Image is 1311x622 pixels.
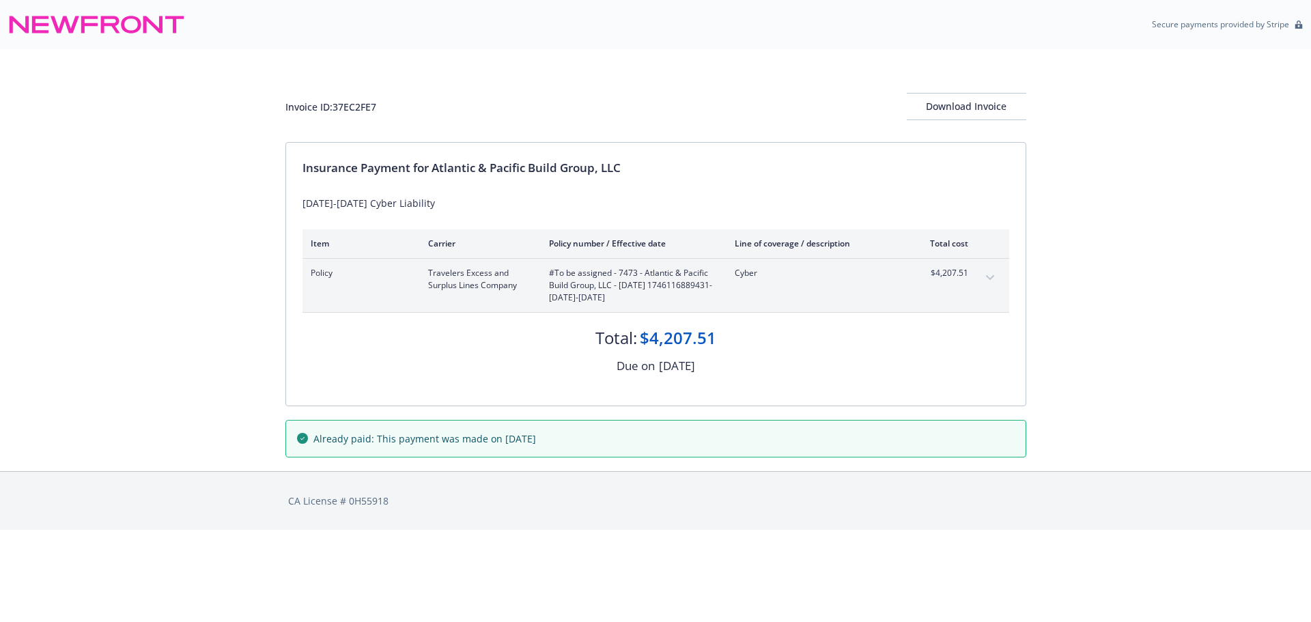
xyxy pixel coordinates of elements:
div: Insurance Payment for Atlantic & Pacific Build Group, LLC [302,159,1009,177]
div: Download Invoice [907,94,1026,119]
div: Due on [617,357,655,375]
div: Total: [595,326,637,350]
div: [DATE] [659,357,695,375]
button: expand content [979,267,1001,289]
span: Travelers Excess and Surplus Lines Company [428,267,527,292]
div: Total cost [917,238,968,249]
span: Policy [311,267,406,279]
div: Carrier [428,238,527,249]
div: $4,207.51 [640,326,716,350]
span: #To be assigned - 7473 - Atlantic & Pacific Build Group, LLC - [DATE] 1746116889431 - [DATE]-[DATE] [549,267,713,304]
span: Already paid: This payment was made on [DATE] [313,432,536,446]
div: Line of coverage / description [735,238,895,249]
div: Item [311,238,406,249]
div: Invoice ID: 37EC2FE7 [285,100,376,114]
span: Cyber [735,267,895,279]
p: Secure payments provided by Stripe [1152,18,1289,30]
span: $4,207.51 [917,267,968,279]
div: Policy number / Effective date [549,238,713,249]
div: [DATE]-[DATE] Cyber Liability [302,196,1009,210]
button: Download Invoice [907,93,1026,120]
div: PolicyTravelers Excess and Surplus Lines Company#To be assigned - 7473 - Atlantic & Pacific Build... [302,259,1009,312]
div: CA License # 0H55918 [288,494,1024,508]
